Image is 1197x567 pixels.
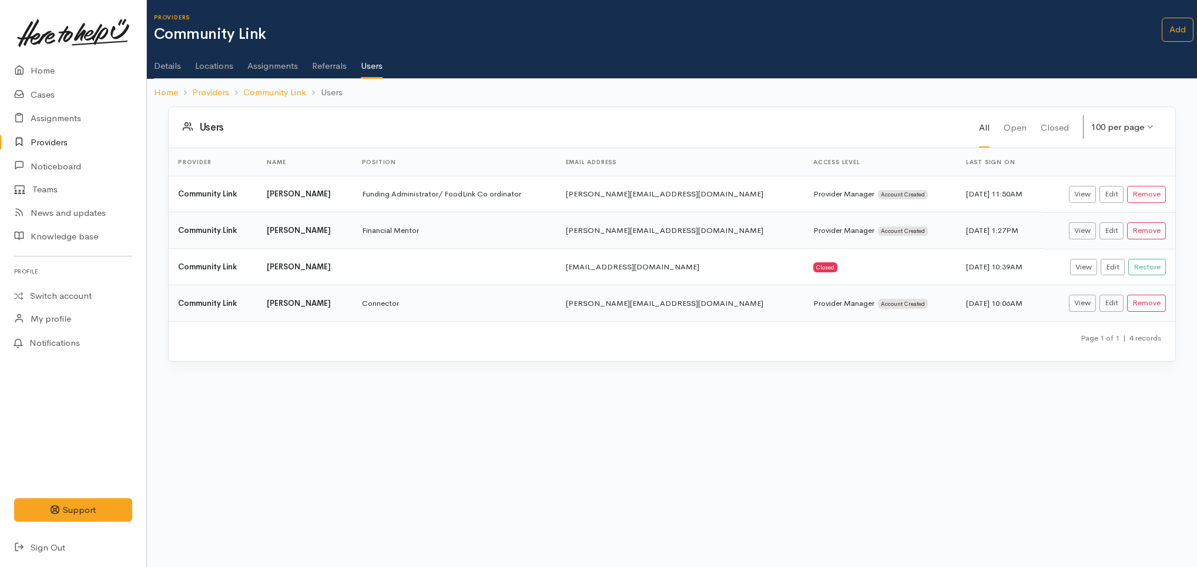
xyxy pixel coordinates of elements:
a: Community Link [243,86,306,99]
h1: Community Link [154,26,1162,43]
b: [PERSON_NAME] [267,189,331,199]
button: Support [14,498,132,522]
li: Users [306,86,342,99]
button: Remove [1127,186,1166,203]
span: Account Created [878,190,928,199]
b: [PERSON_NAME] [267,298,331,308]
button: Remove [1127,222,1166,239]
th: Name [257,148,352,176]
button: Remove [1127,295,1166,312]
b: [PERSON_NAME] [267,262,331,272]
a: Details [154,45,181,78]
th: Position [353,148,556,176]
td: [DATE] 10:06AM [957,285,1043,321]
td: [EMAIL_ADDRESS][DOMAIN_NAME] [556,249,804,285]
a: View [1070,259,1097,276]
div: Provider Manager [813,188,947,200]
b: Community Link [178,298,237,308]
th: Access level [804,148,957,176]
a: Open [1004,107,1027,147]
a: Add [1162,18,1193,42]
a: Assignments [247,45,298,78]
a: Home [154,86,178,99]
a: Edit [1099,222,1124,239]
a: View [1069,295,1096,312]
th: Provider [169,148,257,176]
h3: Users [183,121,979,134]
td: [DATE] 11:50AM [957,176,1043,212]
a: Edit [1099,295,1124,312]
div: Closed [813,262,837,272]
small: Page 1 of 1 4 records [1081,333,1161,343]
th: Last sign on [957,148,1043,176]
td: [PERSON_NAME][EMAIL_ADDRESS][DOMAIN_NAME] [556,212,804,249]
a: Locations [195,45,233,78]
nav: breadcrumb [147,79,1197,106]
a: Edit [1099,186,1124,203]
b: Community Link [178,262,237,272]
h6: Profile [14,264,132,279]
td: [DATE] 1:27PM [957,212,1043,249]
td: [DATE] 10:39AM [957,249,1043,285]
b: Community Link [178,189,237,199]
td: [PERSON_NAME][EMAIL_ADDRESS][DOMAIN_NAME] [556,176,804,212]
a: Users [361,45,383,79]
button: Restore [1128,259,1166,276]
a: View [1069,186,1096,203]
td: [PERSON_NAME][EMAIL_ADDRESS][DOMAIN_NAME] [556,285,804,321]
b: [PERSON_NAME] [267,225,331,235]
td: Financial Mentor [353,212,556,249]
span: Account Created [878,226,928,236]
a: Edit [1101,259,1125,276]
a: Referrals [312,45,347,78]
td: Connector [353,285,556,321]
a: Closed [1041,107,1069,147]
div: 100 per page [1091,121,1144,134]
span: | [1123,333,1126,343]
a: Providers [192,86,229,99]
div: Provider Manager [813,298,947,309]
th: Email address [556,148,804,176]
div: Provider Manager [813,225,947,236]
h6: Providers [154,14,1162,21]
span: Account Created [878,299,928,308]
a: View [1069,222,1096,239]
a: All [979,107,990,148]
td: Funding Administrator/ FoodLink Co ordinator [353,176,556,212]
b: Community Link [178,225,237,235]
